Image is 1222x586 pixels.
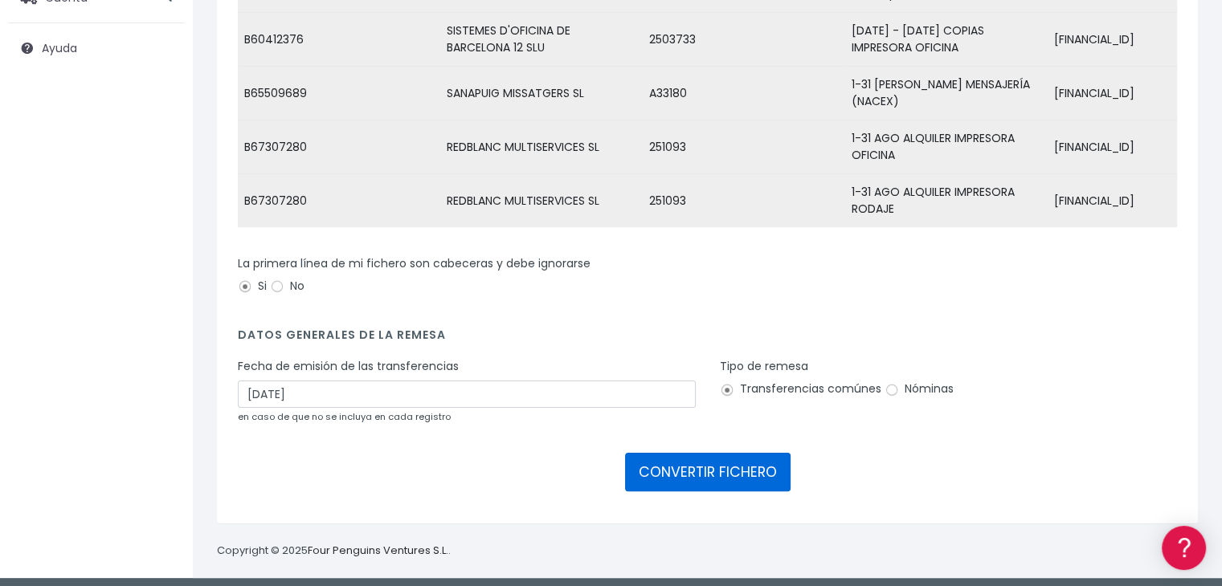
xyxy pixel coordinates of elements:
td: 251093 [643,174,845,228]
label: Tipo de remesa [720,358,808,375]
label: Fecha de emisión de las transferencias [238,358,459,375]
div: Facturación [16,319,305,334]
td: 2503733 [643,13,845,67]
a: Ayuda [8,31,185,65]
td: A33180 [643,67,845,120]
div: Información general [16,112,305,127]
a: Videotutoriales [16,253,305,278]
td: REDBLANC MULTISERVICES SL [440,120,643,174]
a: Perfiles de empresas [16,278,305,303]
div: Convertir ficheros [16,177,305,193]
button: CONVERTIR FICHERO [625,453,791,491]
a: Four Penguins Ventures S.L. [308,543,448,558]
label: No [270,278,304,295]
label: Nóminas [885,380,954,397]
td: 251093 [643,120,845,174]
small: en caso de que no se incluya en cada registro [238,410,451,423]
td: B67307280 [238,174,440,228]
label: La primera línea de mi fichero son cabeceras y debe ignorarse [238,255,591,272]
td: REDBLANC MULTISERVICES SL [440,174,643,228]
button: Contáctanos [16,429,305,458]
td: B60412376 [238,13,440,67]
div: Programadores [16,385,305,401]
a: Problemas habituales [16,228,305,253]
td: 1-31 [PERSON_NAME] MENSAJERÍA (NACEX) [845,67,1048,120]
a: Información general [16,136,305,161]
label: Si [238,278,267,295]
a: General [16,344,305,369]
label: Transferencias comúnes [720,380,881,397]
td: SISTEMES D'OFICINA DE BARCELONA 12 SLU [440,13,643,67]
h4: Datos generales de la remesa [238,328,1177,350]
a: API [16,410,305,435]
td: [DATE] - [DATE] COPIAS IMPRESORA OFICINA [845,13,1048,67]
a: POWERED BY ENCHANT [221,462,309,478]
td: B65509689 [238,67,440,120]
a: Formatos [16,203,305,228]
td: B67307280 [238,120,440,174]
p: Copyright © 2025 . [217,543,451,560]
td: 1-31 AGO ALQUILER IMPRESORA RODAJE [845,174,1048,228]
td: 1-31 AGO ALQUILER IMPRESORA OFICINA [845,120,1048,174]
td: SANAPUIG MISSATGERS SL [440,67,643,120]
span: Ayuda [42,40,77,56]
